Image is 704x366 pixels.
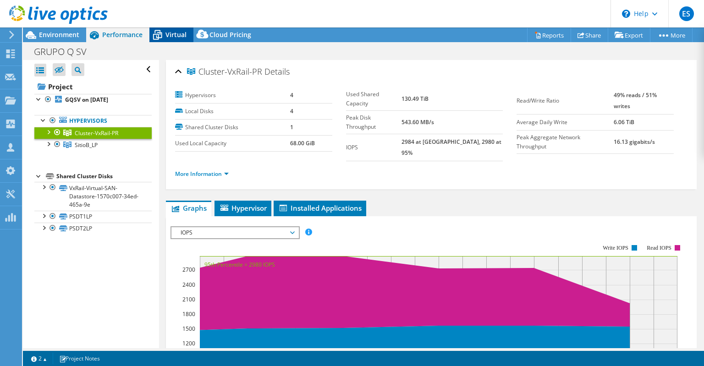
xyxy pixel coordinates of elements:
label: Hypervisors [175,91,290,100]
text: 1200 [182,339,195,347]
text: Write IOPS [603,245,628,251]
a: Hypervisors [34,115,152,127]
a: VxRail-Virtual-SAN-Datastore-1570c007-34ed-465a-9e [34,182,152,210]
b: 4 [290,107,293,115]
b: 68.00 GiB [290,139,315,147]
span: Installed Applications [278,203,362,213]
span: Environment [39,30,79,39]
a: Export [608,28,650,42]
span: IOPS [176,227,294,238]
a: More [650,28,693,42]
label: Used Shared Capacity [346,90,401,108]
label: IOPS [346,143,401,152]
a: GQSV on [DATE] [34,94,152,106]
b: 49% reads / 51% writes [614,91,657,110]
text: 1500 [182,325,195,333]
span: Graphs [170,203,207,213]
text: Read IOPS [647,245,672,251]
span: Cluster-VxRail-PR [75,129,118,137]
a: Reports [527,28,571,42]
b: 6.06 TiB [614,118,634,126]
span: Details [264,66,290,77]
a: 2 [25,353,53,364]
b: 130.49 TiB [401,95,429,103]
b: 543.60 MB/s [401,118,434,126]
text: 2700 [182,266,195,273]
a: More Information [175,170,229,178]
span: Hypervisor [219,203,267,213]
text: 2100 [182,295,195,303]
a: Project [34,79,152,94]
label: Shared Cluster Disks [175,123,290,132]
label: Local Disks [175,107,290,116]
b: 16.13 gigabits/s [614,138,655,146]
text: 2400 [182,281,195,289]
a: Share [571,28,608,42]
b: GQSV on [DATE] [65,96,108,104]
label: Used Local Capacity [175,139,290,148]
text: 1800 [182,310,195,318]
a: PSDT1LP [34,211,152,223]
span: Cloud Pricing [209,30,251,39]
b: 2984 at [GEOGRAPHIC_DATA], 2980 at 95% [401,138,501,157]
h1: GRUPO Q SV [30,47,101,57]
label: Average Daily Write [517,118,614,127]
label: Peak Disk Throughput [346,113,401,131]
a: PSDT2LP [34,223,152,235]
label: Peak Aggregate Network Throughput [517,133,614,151]
span: Performance [102,30,143,39]
span: SitioB_LP [75,141,98,149]
text: 95th Percentile = 2980 IOPS [204,261,275,268]
b: 1 [290,123,293,131]
span: ES [679,6,694,21]
svg: \n [622,10,630,18]
span: Cluster-VxRail-PR [187,67,262,76]
a: SitioB_LP [34,139,152,151]
span: Virtual [165,30,187,39]
b: 4 [290,91,293,99]
label: Read/Write Ratio [517,96,614,105]
div: Shared Cluster Disks [56,171,152,182]
a: Cluster-VxRail-PR [34,127,152,139]
a: Project Notes [53,353,106,364]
